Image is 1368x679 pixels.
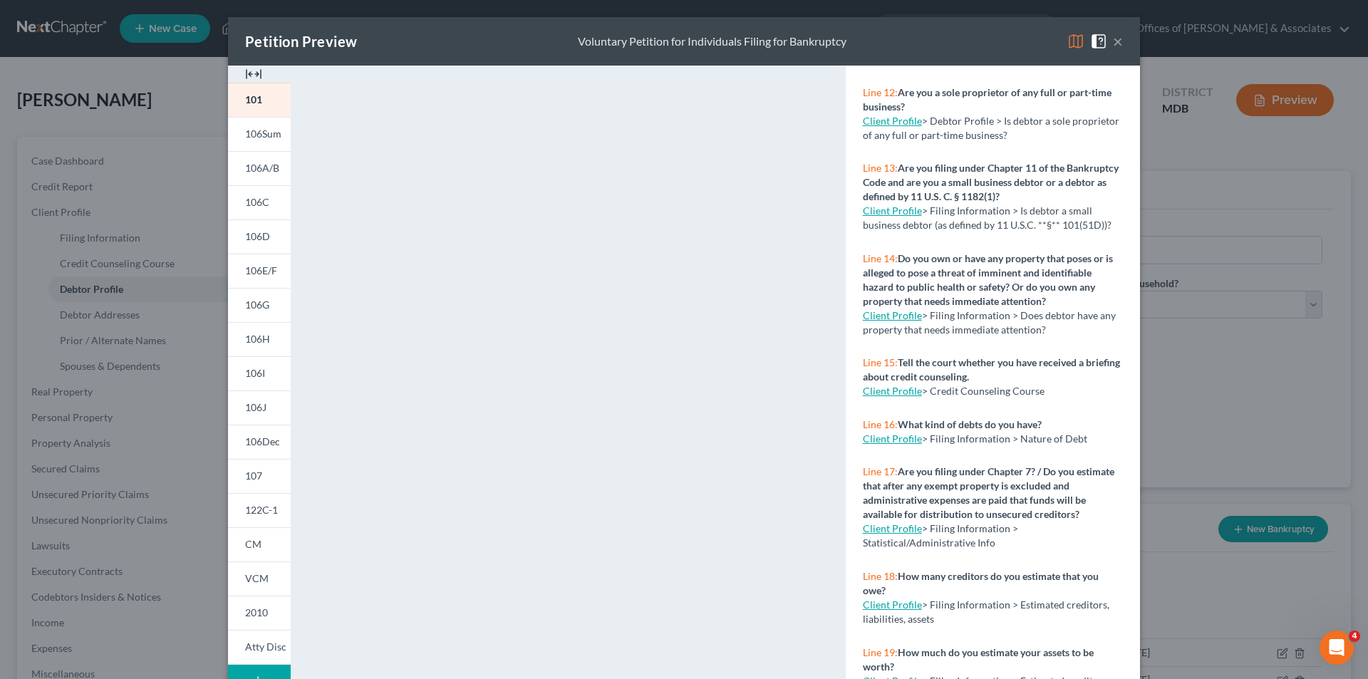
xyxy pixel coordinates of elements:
[228,459,291,493] a: 107
[1090,33,1107,50] img: help-close-5ba153eb36485ed6c1ea00a893f15db1cb9b99d6cae46e1a8edb6c62d00a1a76.svg
[14,167,271,222] div: Send us a messageWe typically reply in a few hours
[863,598,1109,625] span: > Filing Information > Estimated creditors, liabilities, assets
[228,561,291,596] a: VCM
[228,322,291,356] a: 106H
[863,309,922,321] a: Client Profile
[228,254,291,288] a: 106E/F
[190,445,285,502] button: Help
[21,337,264,363] div: Amendments
[245,93,262,105] span: 101
[29,343,239,358] div: Amendments
[863,309,1116,336] span: > Filing Information > Does debtor have any property that needs immediate attention?
[228,630,291,665] a: Atty Disc
[863,162,898,174] span: Line 13:
[28,125,256,150] p: How can we help?
[245,230,270,242] span: 106D
[245,299,269,311] span: 106G
[863,418,898,430] span: Line 16:
[863,356,1120,383] strong: Tell the court whether you have received a briefing about credit counseling.
[29,180,238,195] div: Send us a message
[1113,33,1123,50] button: ×
[245,470,262,482] span: 107
[863,646,1094,673] strong: How much do you estimate your assets to be worth?
[863,522,922,534] a: Client Profile
[228,596,291,630] a: 2010
[245,572,269,584] span: VCM
[245,23,271,48] div: Close
[1320,631,1354,665] iframe: Intercom live chat
[578,33,846,50] div: Voluntary Petition for Individuals Filing for Bankruptcy
[863,598,922,611] a: Client Profile
[863,86,898,98] span: Line 12:
[140,23,168,51] img: Profile image for James
[167,23,195,51] img: Profile image for Emma
[245,333,270,345] span: 106H
[863,570,898,582] span: Line 18:
[922,385,1045,397] span: > Credit Counseling Course
[228,83,291,117] a: 101
[245,66,262,83] img: expand-e0f6d898513216a626fdd78e52531dac95497ffd26381d4c15ee2fc46db09dca.svg
[228,527,291,561] a: CM
[118,480,167,490] span: Messages
[1349,631,1360,642] span: 4
[922,432,1087,445] span: > Filing Information > Nature of Debt
[245,264,277,276] span: 106E/F
[863,356,898,368] span: Line 15:
[228,185,291,219] a: 106C
[245,367,265,379] span: 106I
[29,242,115,257] span: Search for help
[28,32,111,45] img: logo
[226,480,249,490] span: Help
[863,385,922,397] a: Client Profile
[863,465,1114,520] strong: Are you filing under Chapter 7? / Do you estimate that after any exempt property is excluded and ...
[863,86,1111,113] strong: Are you a sole proprietor of any full or part-time business?
[228,425,291,459] a: 106Dec
[21,235,264,264] button: Search for help
[863,204,922,217] a: Client Profile
[245,538,261,550] span: CM
[863,252,898,264] span: Line 14:
[863,646,898,658] span: Line 19:
[228,493,291,527] a: 122C-1
[863,522,1018,549] span: > Filing Information > Statistical/Administrative Info
[95,445,190,502] button: Messages
[245,31,357,51] div: Petition Preview
[863,204,1111,231] span: > Filing Information > Is debtor a small business debtor (as defined by 11 U.S.C. **§** 101(51D))?
[228,356,291,390] a: 106I
[228,117,291,151] a: 106Sum
[228,151,291,185] a: 106A/B
[863,465,898,477] span: Line 17:
[29,195,238,209] div: We typically reply in a few hours
[29,316,239,331] div: Attorney's Disclosure of Compensation
[245,128,281,140] span: 106Sum
[228,219,291,254] a: 106D
[863,162,1119,202] strong: Are you filing under Chapter 11 of the Bankruptcy Code and are you a small business debtor or a d...
[21,363,264,420] div: Statement of Financial Affairs - Property Repossessed, Foreclosed, Garnished, Attached, Seized, o...
[245,162,279,174] span: 106A/B
[863,252,1113,307] strong: Do you own or have any property that poses or is alleged to pose a threat of imminent and identif...
[1067,33,1084,50] img: map-eea8200ae884c6f1103ae1953ef3d486a96c86aabb227e865a55264e3737af1f.svg
[28,101,256,125] p: Hi there!
[245,504,278,516] span: 122C-1
[228,390,291,425] a: 106J
[29,275,239,305] div: Statement of Financial Affairs - Payments Made in the Last 90 days
[863,115,1119,141] span: > Debtor Profile > Is debtor a sole proprietor of any full or part-time business?
[245,196,269,208] span: 106C
[245,435,280,447] span: 106Dec
[245,641,286,653] span: Atty Disc
[21,311,264,337] div: Attorney's Disclosure of Compensation
[245,401,266,413] span: 106J
[245,606,268,618] span: 2010
[863,432,922,445] a: Client Profile
[863,570,1099,596] strong: How many creditors do you estimate that you owe?
[31,480,63,490] span: Home
[228,288,291,322] a: 106G
[21,269,264,311] div: Statement of Financial Affairs - Payments Made in the Last 90 days
[29,369,239,414] div: Statement of Financial Affairs - Property Repossessed, Foreclosed, Garnished, Attached, Seized, o...
[863,115,922,127] a: Client Profile
[898,418,1042,430] strong: What kind of debts do you have?
[194,23,222,51] img: Profile image for Lindsey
